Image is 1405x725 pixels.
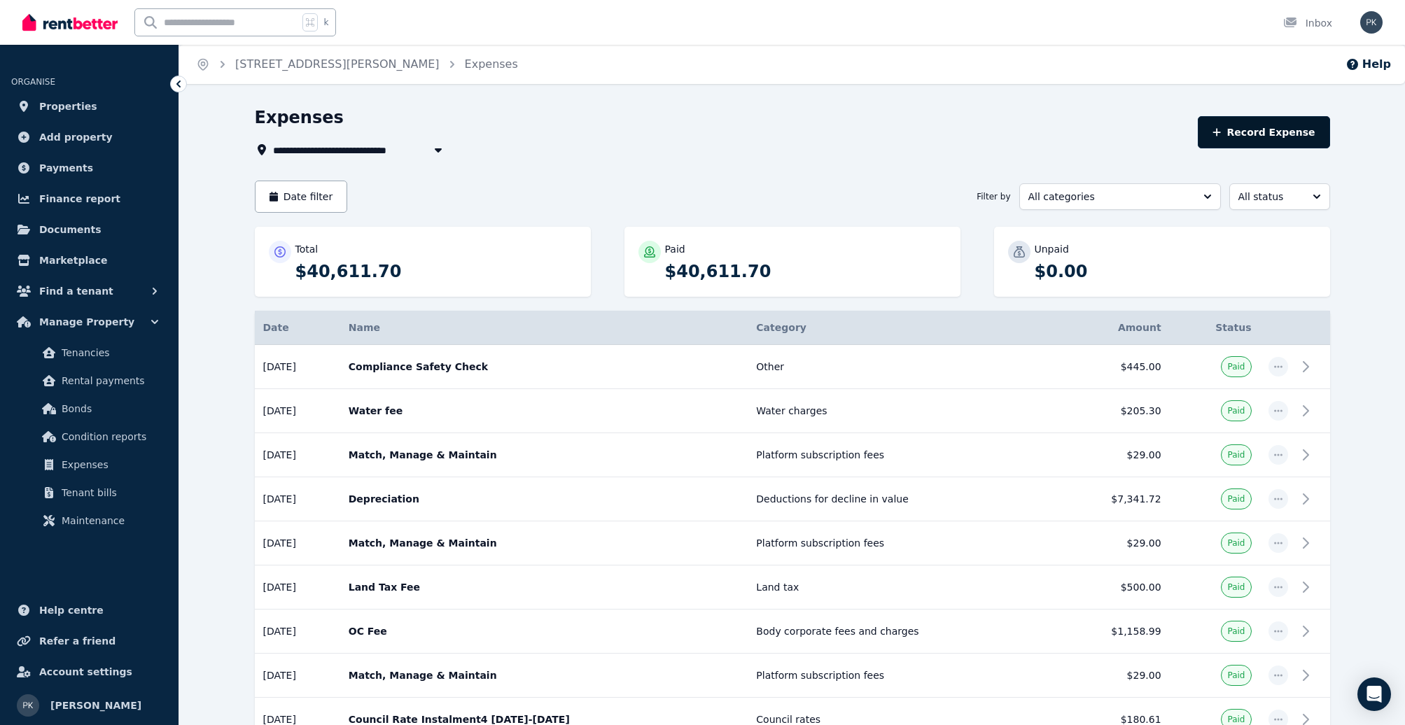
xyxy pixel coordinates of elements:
th: Category [748,311,1055,345]
h1: Expenses [255,106,344,129]
a: Tenant bills [17,479,162,507]
td: Platform subscription fees [748,654,1055,698]
p: Compliance Safety Check [349,360,740,374]
span: [PERSON_NAME] [50,697,141,714]
a: Documents [11,216,167,244]
td: Other [748,345,1055,389]
td: [DATE] [255,433,340,477]
p: Depreciation [349,492,740,506]
p: Match, Manage & Maintain [349,668,740,682]
button: All categories [1019,183,1221,210]
td: $445.00 [1055,345,1169,389]
a: Finance report [11,185,167,213]
span: Bonds [62,400,156,417]
th: Amount [1055,311,1169,345]
nav: Breadcrumb [179,45,535,84]
td: $29.00 [1055,654,1169,698]
button: Find a tenant [11,277,167,305]
a: Tenancies [17,339,162,367]
span: All status [1238,190,1301,204]
a: Rental payments [17,367,162,395]
a: Maintenance [17,507,162,535]
span: Add property [39,129,113,146]
td: [DATE] [255,389,340,433]
a: Expenses [17,451,162,479]
img: Pik Kwan Chan [17,694,39,717]
span: Paid [1227,626,1245,637]
button: Help [1345,56,1391,73]
span: k [323,17,328,28]
p: $40,611.70 [665,260,946,283]
a: [STREET_ADDRESS][PERSON_NAME] [235,57,440,71]
td: Platform subscription fees [748,521,1055,565]
span: All categories [1028,190,1192,204]
div: Inbox [1283,16,1332,30]
span: Condition reports [62,428,156,445]
p: OC Fee [349,624,740,638]
span: Find a tenant [39,283,113,300]
td: $500.00 [1055,565,1169,610]
a: Bonds [17,395,162,423]
a: Add property [11,123,167,151]
td: $29.00 [1055,521,1169,565]
span: Tenant bills [62,484,156,501]
span: Paid [1227,582,1245,593]
td: [DATE] [255,521,340,565]
span: Filter by [977,191,1010,202]
span: Account settings [39,663,132,680]
p: Match, Manage & Maintain [349,448,740,462]
span: Manage Property [39,314,134,330]
span: ORGANISE [11,77,55,87]
span: Maintenance [62,512,156,529]
td: Deductions for decline in value [748,477,1055,521]
td: $1,158.99 [1055,610,1169,654]
td: Platform subscription fees [748,433,1055,477]
button: Manage Property [11,308,167,336]
a: Condition reports [17,423,162,451]
td: [DATE] [255,610,340,654]
td: $205.30 [1055,389,1169,433]
img: Pik Kwan Chan [1360,11,1383,34]
td: [DATE] [255,654,340,698]
a: Properties [11,92,167,120]
span: Properties [39,98,97,115]
td: Water charges [748,389,1055,433]
span: Paid [1227,670,1245,681]
span: Payments [39,160,93,176]
span: Paid [1227,537,1245,549]
span: Tenancies [62,344,156,361]
span: Paid [1227,449,1245,460]
p: Total [295,242,319,256]
p: Paid [665,242,685,256]
td: $29.00 [1055,433,1169,477]
span: Paid [1227,714,1245,725]
span: Paid [1227,361,1245,372]
td: $7,341.72 [1055,477,1169,521]
p: $0.00 [1035,260,1316,283]
td: [DATE] [255,345,340,389]
th: Date [255,311,340,345]
button: Record Expense [1198,116,1329,148]
a: Refer a friend [11,627,167,655]
a: Expenses [465,57,518,71]
th: Status [1170,311,1260,345]
td: Land tax [748,565,1055,610]
img: RentBetter [22,12,118,33]
span: Paid [1227,493,1245,505]
span: Expenses [62,456,156,473]
span: Rental payments [62,372,156,389]
a: Payments [11,154,167,182]
p: Match, Manage & Maintain [349,536,740,550]
span: Refer a friend [39,633,116,649]
a: Account settings [11,658,167,686]
a: Help centre [11,596,167,624]
p: Land Tax Fee [349,580,740,594]
td: Body corporate fees and charges [748,610,1055,654]
th: Name [340,311,748,345]
a: Marketplace [11,246,167,274]
span: Help centre [39,602,104,619]
span: Finance report [39,190,120,207]
p: Water fee [349,404,740,418]
span: Documents [39,221,102,238]
td: [DATE] [255,565,340,610]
